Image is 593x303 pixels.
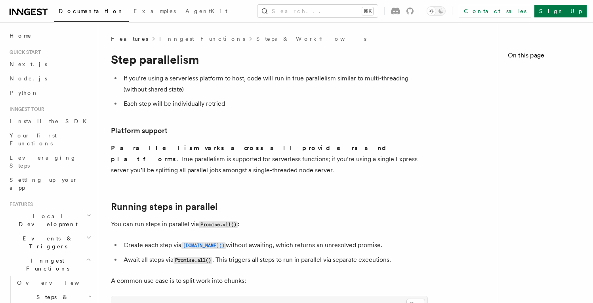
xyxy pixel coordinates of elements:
button: Local Development [6,209,93,231]
span: Inngest tour [6,106,44,112]
span: Python [10,90,38,96]
button: Events & Triggers [6,231,93,253]
h1: Step parallelism [111,52,428,67]
span: Documentation [59,8,124,14]
a: Python [6,86,93,100]
li: Await all steps via . This triggers all steps to run in parallel via separate executions. [121,254,428,266]
span: Examples [133,8,176,14]
a: Running steps in parallel [111,201,217,212]
p: A common use case is to split work into chunks: [111,275,428,286]
strong: Parallelism works across all providers and platforms [111,144,393,163]
a: Home [6,29,93,43]
a: Sign Up [534,5,587,17]
span: Next.js [10,61,47,67]
a: Contact sales [459,5,531,17]
span: Local Development [6,212,86,228]
a: Examples [129,2,181,21]
a: Inngest Functions [159,35,245,43]
span: AgentKit [185,8,227,14]
button: Search...⌘K [257,5,378,17]
a: Setting up your app [6,173,93,195]
a: Next.js [6,57,93,71]
span: Inngest Functions [6,257,86,273]
li: Each step will be individually retried [121,98,428,109]
kbd: ⌘K [362,7,373,15]
span: Features [6,201,33,208]
a: Install the SDK [6,114,93,128]
span: Home [10,32,32,40]
a: Platform support [111,125,168,136]
span: Setting up your app [10,177,78,191]
h4: On this page [508,51,583,63]
span: Leveraging Steps [10,154,76,169]
li: If you’re using a serverless platform to host, code will run in true parallelism similar to multi... [121,73,428,95]
p: You can run steps in parallel via : [111,219,428,230]
span: Install the SDK [10,118,92,124]
a: Node.js [6,71,93,86]
code: [DOMAIN_NAME]() [181,242,226,249]
span: Overview [17,280,99,286]
span: Node.js [10,75,47,82]
span: Events & Triggers [6,234,86,250]
a: Your first Functions [6,128,93,151]
span: Features [111,35,148,43]
button: Inngest Functions [6,253,93,276]
a: [DOMAIN_NAME]() [181,241,226,249]
a: AgentKit [181,2,232,21]
span: Your first Functions [10,132,57,147]
a: Overview [14,276,93,290]
a: Documentation [54,2,129,22]
a: Steps & Workflows [256,35,366,43]
span: Quick start [6,49,41,55]
code: Promise.all() [174,257,212,264]
a: Leveraging Steps [6,151,93,173]
code: Promise.all() [199,221,238,228]
p: . True parallelism is supported for serverless functions; if you’re using a single Express server... [111,143,428,176]
li: Create each step via without awaiting, which returns an unresolved promise. [121,240,428,251]
button: Toggle dark mode [427,6,446,16]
